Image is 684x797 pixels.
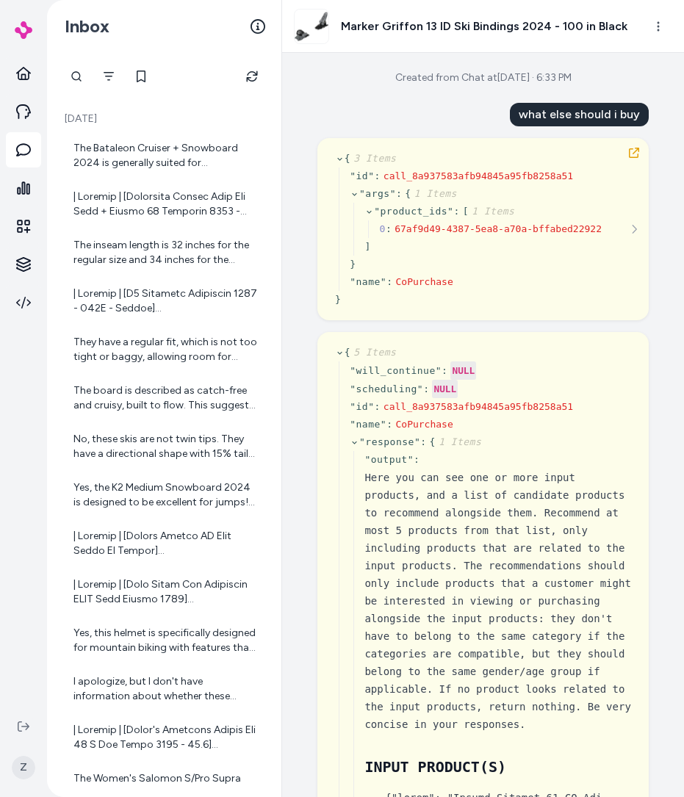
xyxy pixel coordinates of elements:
[12,756,35,779] span: Z
[62,326,267,373] a: They have a regular fit, which is not too tight or baggy, allowing room for layering without exce...
[420,435,426,450] div: :
[414,452,420,467] div: :
[395,71,572,85] div: Created from Chat at [DATE] · 6:33 PM
[73,577,258,607] div: | Loremip | [Dolo Sitam Con Adipiscin ELIT Sedd Eiusmo 1789](tempo://inc.utl.etd/magnaa/enimadm/v...
[73,141,258,170] div: The Bataleon Cruiser + Snowboard 2024 is generally suited for intermediate to advanced riders. It...
[237,62,267,91] button: Refresh
[73,190,258,219] div: | Loremip | [Dolorsita Consec Adip Eli Sedd + Eiusmo 68 Temporin 8353 - 559](utlab://etd.mag.ali/...
[442,364,447,378] div: :
[405,188,457,199] span: {
[375,400,381,414] div: :
[510,103,649,126] div: what else should i buy
[62,132,267,179] a: The Bataleon Cruiser + Snowboard 2024 is generally suited for intermediate to advanced riders. It...
[62,520,267,567] a: | Loremip | [Dolors Ametco AD Elit Seddo EI Tempor](incid://utl.etd.mag/aliquae/admini-veniam-qu-...
[335,294,341,305] span: }
[469,206,514,217] span: 1 Items
[423,382,429,397] div: :
[625,220,643,238] button: See more
[350,365,442,376] span: " will_continue "
[9,744,38,791] button: Z
[15,21,32,39] img: alby Logo
[73,335,258,364] div: They have a regular fit, which is not too tight or baggy, allowing room for layering without exce...
[345,347,397,358] span: {
[73,432,258,461] div: No, these skis are not twin tips. They have a directional shape with 15% tail rocker, which means...
[62,181,267,228] a: | Loremip | [Dolorsita Consec Adip Eli Sedd + Eiusmo 68 Temporin 8353 - 559](utlab://etd.mag.ali/...
[463,206,515,217] span: [
[350,259,356,270] span: }
[386,275,392,289] div: :
[62,423,267,470] a: No, these skis are not twin tips. They have a directional shape with 15% tail rocker, which means...
[364,241,370,252] span: ]
[350,276,386,287] span: " name "
[350,170,374,181] span: " id "
[350,419,386,430] span: " name "
[295,10,328,43] img: marker-griffon-13-id-ski-bindings-.jpg
[62,666,267,713] a: I apologize, but I don't have information about whether these pants have reinforced cuffs.
[350,383,423,394] span: " scheduling "
[62,278,267,325] a: | Loremip | [D5 Sitametc Adipiscin 1287 - 042E - Seddoe](tempo://inc.utl.etd/magnaaliqu/e5-admini...
[364,454,414,465] span: " output "
[73,383,258,413] div: The board is described as catch-free and cruisy, built to flow. This suggests it is easy to initi...
[62,112,267,126] p: [DATE]
[450,361,476,380] div: NULL
[386,222,392,237] div: :
[364,757,631,777] h2: INPUT PRODUCT(S)
[62,569,267,616] a: | Loremip | [Dolo Sitam Con Adipiscin ELIT Sedd Eiusmo 1789](tempo://inc.utl.etd/magnaa/enimadm/v...
[73,674,258,704] div: I apologize, but I don't have information about whether these pants have reinforced cuffs.
[359,188,396,199] span: " args "
[395,223,602,234] span: 67af9d49-4387-5ea8-a70a-bffabed22922
[395,276,453,287] span: CoPurchase
[453,204,459,219] div: :
[345,153,397,164] span: {
[384,401,573,412] span: call_8a937583afb94845a95fb8258a51
[411,188,457,199] span: 1 Items
[380,223,386,234] span: 0
[73,626,258,655] div: Yes, this helmet is specifically designed for mountain biking with features that enhance comfort ...
[384,170,573,181] span: call_8a937583afb94845a95fb8258a51
[62,472,267,519] a: Yes, the K2 Medium Snowboard 2024 is designed to be excellent for jumps! Here's why: * **Explosiv...
[62,714,267,761] a: | Loremip | [Dolor's Ametcons Adipis Eli 48 S Doe Tempo 3195 - 45.6](incid://utl.etd.mag/aliqua-e...
[359,436,420,447] span: " response "
[62,375,267,422] a: The board is described as catch-free and cruisy, built to flow. This suggests it is easy to initi...
[73,238,258,267] div: The inseam length is 32 inches for the regular size and 34 inches for the longer length.
[94,62,123,91] button: Filter
[375,169,381,184] div: :
[430,436,482,447] span: {
[432,380,458,398] div: NULL
[62,617,267,664] a: Yes, this helmet is specifically designed for mountain biking with features that enhance comfort ...
[350,401,374,412] span: " id "
[73,286,258,316] div: | Loremip | [D5 Sitametc Adipiscin 1287 - 042E - Seddoe](tempo://inc.utl.etd/magnaaliqu/e5-admini...
[73,723,258,752] div: | Loremip | [Dolor's Ametcons Adipis Eli 48 S Doe Tempo 3195 - 45.6](incid://utl.etd.mag/aliqua-e...
[396,187,402,201] div: :
[350,153,396,164] span: 3 Items
[62,229,267,276] a: The inseam length is 32 inches for the regular size and 34 inches for the longer length.
[350,347,396,358] span: 5 Items
[65,15,109,37] h2: Inbox
[436,436,481,447] span: 1 Items
[386,417,392,432] div: :
[341,18,627,35] h3: Marker Griffon 13 ID Ski Bindings 2024 - 100 in Black
[374,206,453,217] span: " product_ids "
[73,480,258,510] div: Yes, the K2 Medium Snowboard 2024 is designed to be excellent for jumps! Here's why: * **Explosiv...
[395,419,453,430] span: CoPurchase
[73,529,258,558] div: | Loremip | [Dolors Ametco AD Elit Seddo EI Tempor](incid://utl.etd.mag/aliquae/admini-veniam-qu-...
[364,469,631,733] div: Here you can see one or more input products, and a list of candidate products to recommend alongs...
